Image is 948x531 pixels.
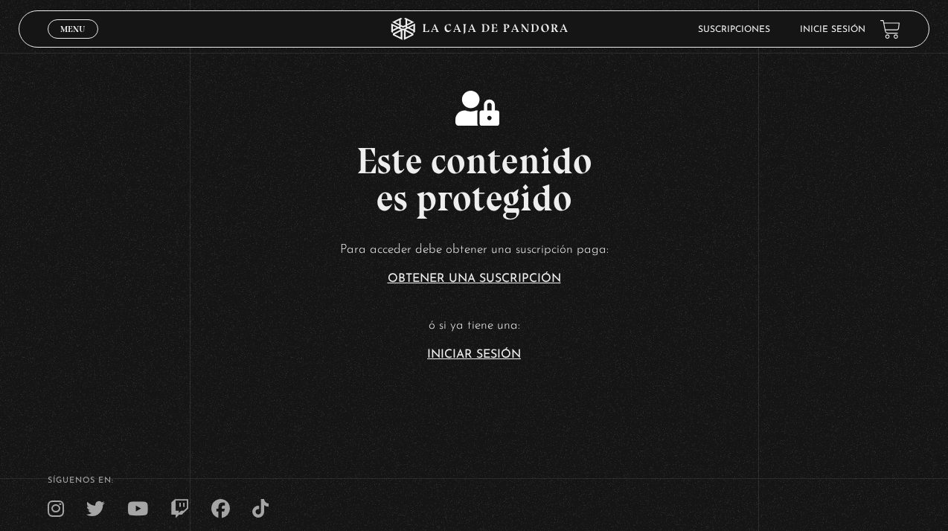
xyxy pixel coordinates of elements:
span: Cerrar [55,37,90,48]
a: Suscripciones [698,25,770,34]
span: Menu [60,25,85,33]
a: Iniciar Sesión [427,349,521,361]
h4: SÍguenos en: [48,477,901,485]
a: Inicie sesión [800,25,865,34]
a: View your shopping cart [880,19,900,39]
a: Obtener una suscripción [388,273,561,285]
